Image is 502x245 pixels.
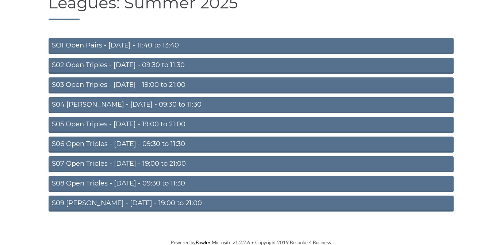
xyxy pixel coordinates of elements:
a: S09 [PERSON_NAME] - [DATE] - 19:00 to 21:00 [49,196,454,212]
a: S03 Open Triples - [DATE] - 19:00 to 21:00 [49,77,454,93]
a: SO1 Open Pairs - [DATE] - 11:40 to 13:40 [49,38,454,54]
a: S02 Open Triples - [DATE] - 09:30 to 11:30 [49,58,454,74]
a: S06 Open Triples - [DATE] - 09:30 to 11:30 [49,137,454,153]
a: S08 Open Triples - [DATE] - 09:30 to 11:30 [49,176,454,192]
a: S04 [PERSON_NAME] - [DATE] - 09:30 to 11:30 [49,97,454,113]
a: S05 Open Triples - [DATE] - 19:00 to 21:00 [49,117,454,133]
a: S07 Open Triples - [DATE] - 19:00 to 21:00 [49,156,454,172]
